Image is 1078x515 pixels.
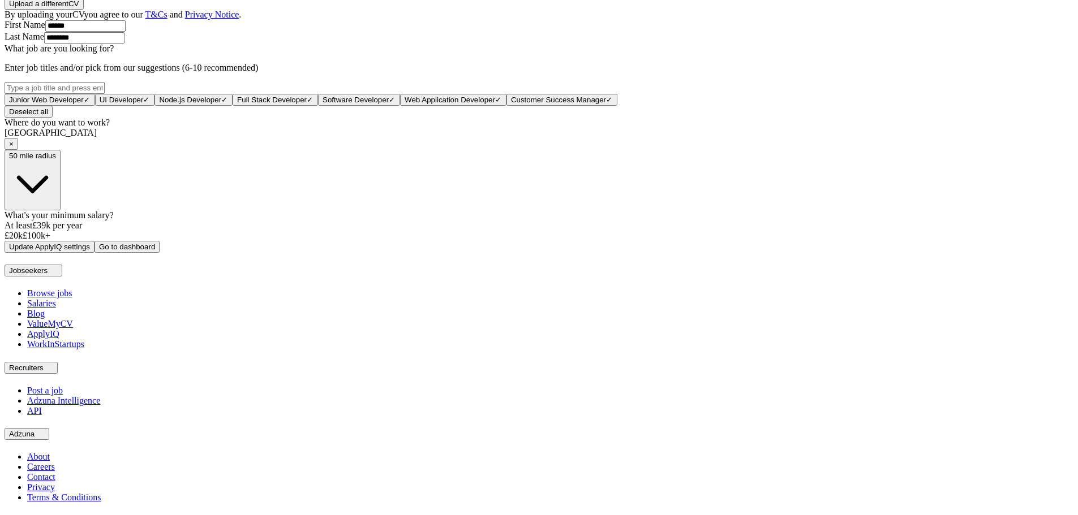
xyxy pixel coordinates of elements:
img: toggle icon [50,268,58,273]
a: API [27,406,42,416]
a: Careers [27,462,55,471]
a: Privacy Notice [185,10,239,19]
a: ApplyIQ [27,329,59,339]
button: 50 mile radius [5,150,61,210]
span: Full Stack Developer [237,96,307,104]
a: T&Cs [145,10,168,19]
button: × [5,138,18,150]
span: × [9,140,14,148]
span: £ 20 k [5,231,23,240]
span: Node.js Developer [159,96,221,104]
a: Blog [27,309,45,318]
span: £ 100 k+ [23,231,50,240]
a: Post a job [27,386,63,395]
span: Junior Web Developer [9,96,84,104]
button: Full Stack Developer✓ [233,94,318,106]
span: UI Developer [100,96,144,104]
span: ✓ [606,96,612,104]
button: Node.js Developer✓ [154,94,233,106]
span: Software Developer [323,96,389,104]
span: Adzuna [9,430,35,438]
button: Junior Web Developer✓ [5,94,95,106]
a: Salaries [27,298,56,308]
button: UI Developer✓ [95,94,155,106]
span: ✓ [389,96,395,104]
button: Software Developer✓ [318,94,400,106]
label: Where do you want to work? [5,118,110,127]
a: Terms & Conditions [27,492,101,502]
a: Browse jobs [27,288,72,298]
label: What's your minimum salary? [5,210,114,220]
a: ValueMyCV [27,319,73,328]
span: Jobseekers [9,266,48,275]
img: toggle icon [37,431,45,436]
button: Go to dashboard [95,241,160,253]
div: [GEOGRAPHIC_DATA] [5,128,1073,138]
a: WorkInStartups [27,339,84,349]
button: Deselect all [5,106,53,118]
span: ✓ [84,96,90,104]
input: Type a job title and press enter [5,82,105,94]
img: toggle icon [45,365,53,370]
button: Web Application Developer✓ [400,94,506,106]
span: Recruiters [9,363,44,372]
label: Last Name [5,32,44,41]
label: What job are you looking for? [5,44,114,53]
button: Customer Success Manager✓ [506,94,617,106]
a: Contact [27,472,55,482]
p: Enter job titles and/or pick from our suggestions (6-10 recommended) [5,63,1073,73]
a: Adzuna Intelligence [27,396,100,405]
span: At least [5,220,32,230]
span: ✓ [221,96,227,104]
span: Web Application Developer [405,96,495,104]
a: About [27,452,50,461]
span: £ 39k [32,220,50,230]
div: By uploading your CV you agree to our and . [5,10,1073,20]
span: 50 mile radius [9,152,56,160]
span: ✓ [143,96,149,104]
span: ✓ [307,96,313,104]
label: First Name [5,20,45,29]
span: per year [53,220,82,230]
span: Customer Success Manager [511,96,606,104]
a: Privacy [27,482,55,492]
button: Update ApplyIQ settings [5,241,95,253]
span: ✓ [495,96,501,104]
